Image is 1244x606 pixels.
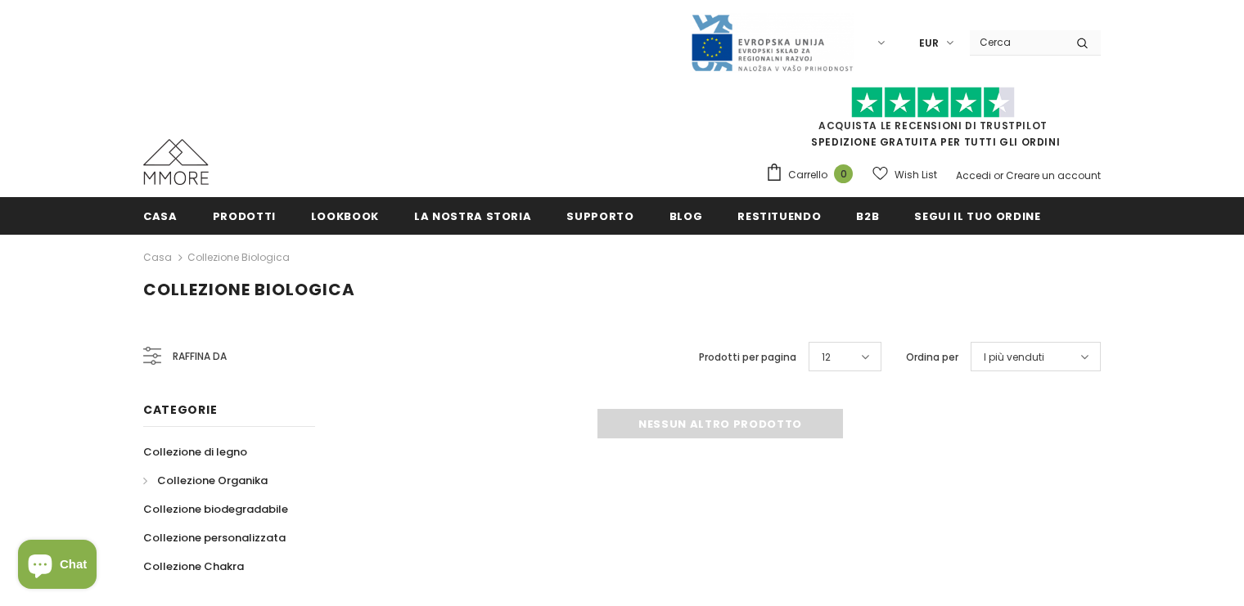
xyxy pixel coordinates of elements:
[143,501,288,517] span: Collezione biodegradabile
[173,348,227,366] span: Raffina da
[690,13,854,73] img: Javni Razpis
[895,167,937,183] span: Wish List
[984,349,1044,366] span: I più venduti
[13,540,101,593] inbox-online-store-chat: Shopify online store chat
[311,197,379,234] a: Lookbook
[143,248,172,267] a: Casa
[414,209,531,224] span: La nostra storia
[143,197,178,234] a: Casa
[143,444,247,460] span: Collezione di legno
[699,349,796,366] label: Prodotti per pagina
[143,466,268,495] a: Collezione Organika
[669,197,703,234] a: Blog
[970,30,1064,54] input: Search Site
[914,197,1040,234] a: Segui il tuo ordine
[737,209,821,224] span: Restituendo
[669,209,703,224] span: Blog
[851,87,1015,119] img: Fidati di Pilot Stars
[765,163,861,187] a: Carrello 0
[187,250,290,264] a: Collezione biologica
[994,168,1003,182] span: or
[956,168,991,182] a: Accedi
[143,523,286,552] a: Collezione personalizzata
[143,495,288,523] a: Collezione biodegradabile
[856,197,879,234] a: B2B
[818,119,1048,132] a: Acquista le recensioni di TrustPilot
[566,209,633,224] span: supporto
[856,209,879,224] span: B2B
[788,167,827,183] span: Carrello
[143,209,178,224] span: Casa
[213,209,276,224] span: Prodotti
[914,209,1040,224] span: Segui il tuo ordine
[834,164,853,183] span: 0
[414,197,531,234] a: La nostra storia
[143,402,217,418] span: Categorie
[919,35,939,52] span: EUR
[1006,168,1101,182] a: Creare un account
[143,559,244,574] span: Collezione Chakra
[157,473,268,488] span: Collezione Organika
[765,94,1101,149] span: SPEDIZIONE GRATUITA PER TUTTI GLI ORDINI
[143,552,244,581] a: Collezione Chakra
[143,278,355,301] span: Collezione biologica
[872,160,937,189] a: Wish List
[143,438,247,466] a: Collezione di legno
[566,197,633,234] a: supporto
[690,35,854,49] a: Javni Razpis
[737,197,821,234] a: Restituendo
[822,349,831,366] span: 12
[143,530,286,545] span: Collezione personalizzata
[143,139,209,185] img: Casi MMORE
[311,209,379,224] span: Lookbook
[906,349,958,366] label: Ordina per
[213,197,276,234] a: Prodotti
